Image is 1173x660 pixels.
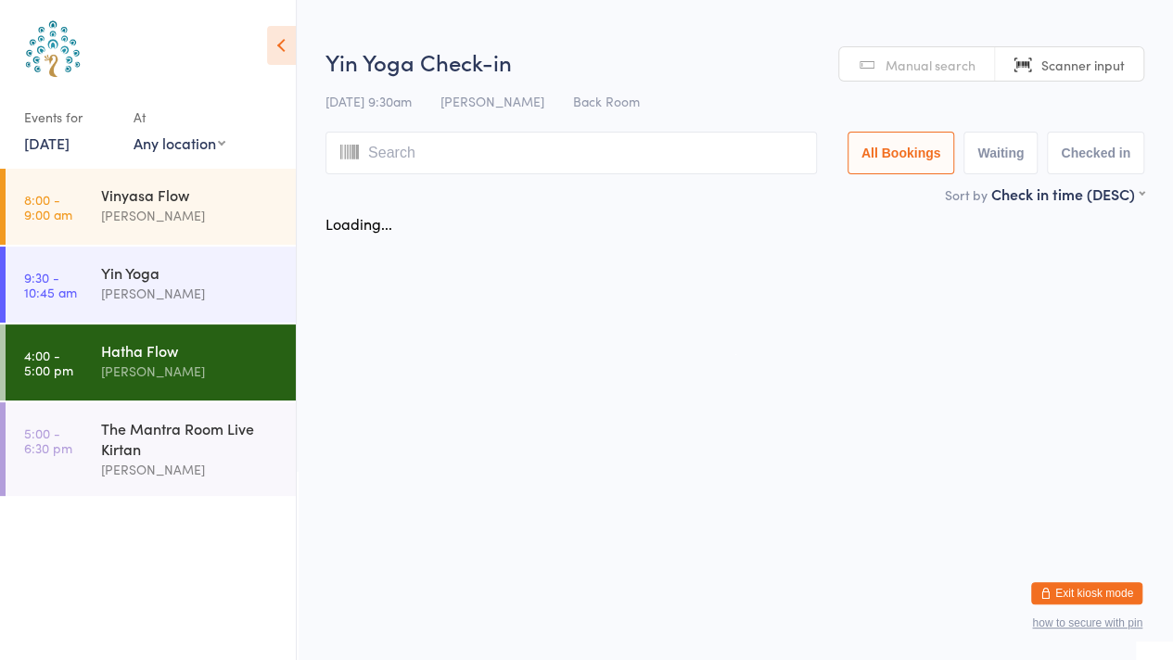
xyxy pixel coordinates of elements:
div: Loading... [325,213,392,234]
a: 4:00 -5:00 pmHatha Flow[PERSON_NAME] [6,324,296,400]
time: 8:00 - 9:00 am [24,192,72,222]
div: [PERSON_NAME] [101,205,280,226]
div: The Mantra Room Live Kirtan [101,418,280,459]
h2: Yin Yoga Check-in [325,46,1144,77]
button: Waiting [963,132,1038,174]
div: Vinyasa Flow [101,184,280,205]
div: [PERSON_NAME] [101,283,280,304]
span: Manual search [886,56,975,74]
span: Scanner input [1041,56,1125,74]
button: how to secure with pin [1032,616,1142,629]
div: Events for [24,102,115,133]
div: [PERSON_NAME] [101,361,280,382]
span: [PERSON_NAME] [440,92,544,110]
div: At [134,102,225,133]
time: 5:00 - 6:30 pm [24,425,72,455]
span: [DATE] 9:30am [325,92,412,110]
time: 9:30 - 10:45 am [24,270,77,299]
span: Back Room [573,92,640,110]
label: Sort by [945,185,988,204]
a: [DATE] [24,133,70,153]
button: Exit kiosk mode [1031,582,1142,604]
input: Search [325,132,817,174]
a: 5:00 -6:30 pmThe Mantra Room Live Kirtan[PERSON_NAME] [6,402,296,496]
a: 8:00 -9:00 amVinyasa Flow[PERSON_NAME] [6,169,296,245]
button: All Bookings [848,132,955,174]
time: 4:00 - 5:00 pm [24,348,73,377]
div: Yin Yoga [101,262,280,283]
button: Checked in [1047,132,1144,174]
div: Check in time (DESC) [991,184,1144,204]
img: Australian School of Meditation & Yoga [19,14,88,83]
div: Hatha Flow [101,340,280,361]
div: Any location [134,133,225,153]
a: 9:30 -10:45 amYin Yoga[PERSON_NAME] [6,247,296,323]
div: [PERSON_NAME] [101,459,280,480]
